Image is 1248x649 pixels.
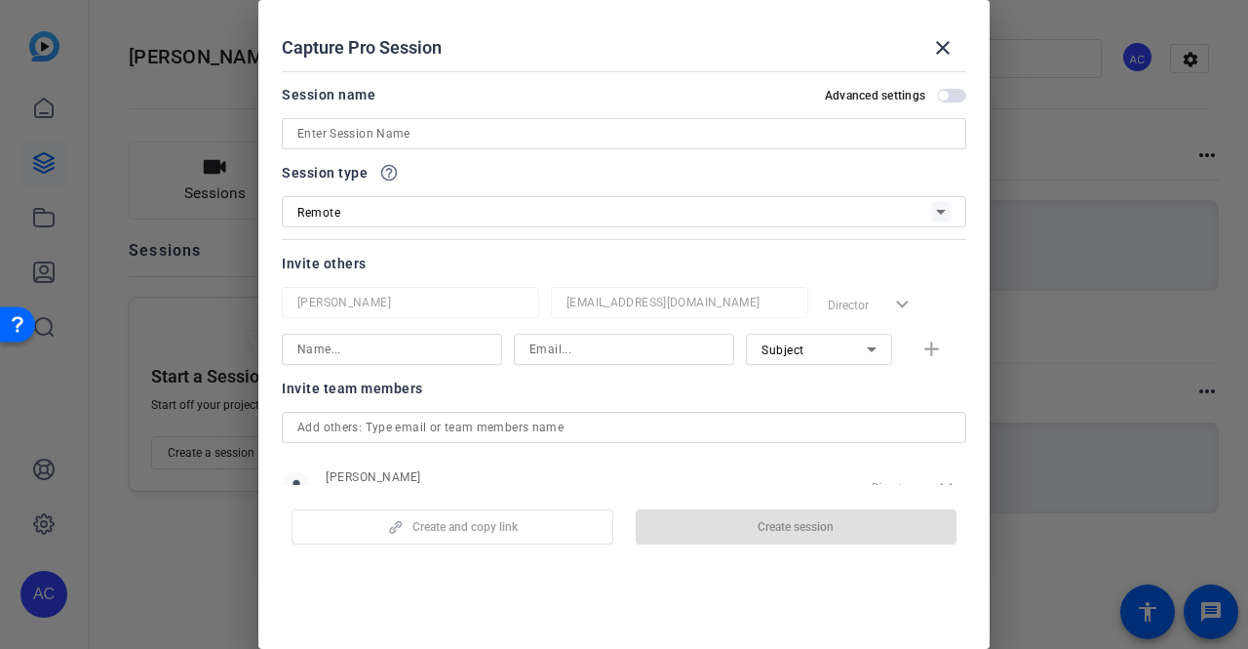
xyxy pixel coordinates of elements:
[297,122,951,145] input: Enter Session Name
[297,416,951,439] input: Add others: Type email or team members name
[379,163,399,183] mat-icon: help_outline
[566,291,793,314] input: Email...
[326,469,523,485] span: [PERSON_NAME]
[282,472,311,502] mat-icon: person
[282,377,966,400] div: Invite team members
[761,344,804,357] span: Subject
[282,83,375,106] div: Session name
[282,161,368,184] span: Session type
[282,252,966,275] div: Invite others
[825,88,925,103] h2: Advanced settings
[529,338,719,361] input: Email...
[931,36,955,60] mat-icon: close
[297,291,524,314] input: Name...
[282,24,966,71] div: Capture Pro Session
[297,338,487,361] input: Name...
[297,206,340,220] span: Remote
